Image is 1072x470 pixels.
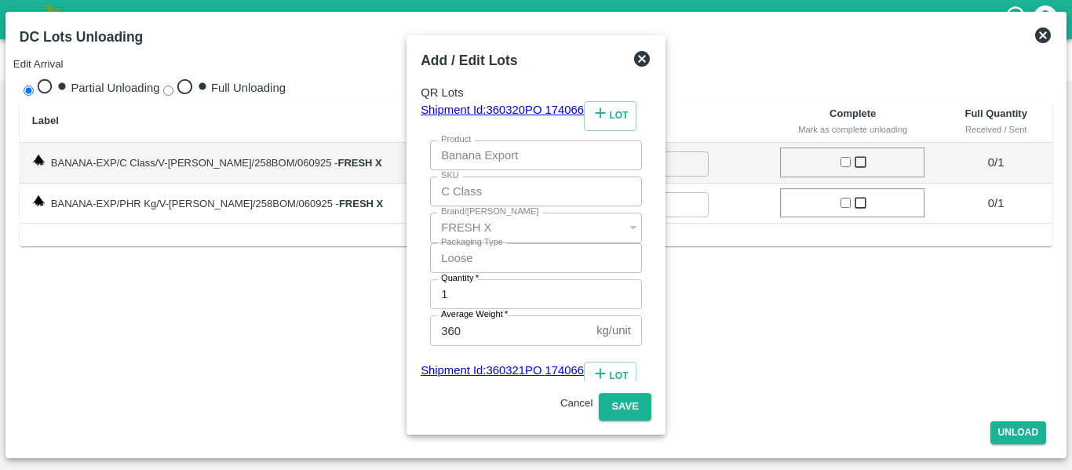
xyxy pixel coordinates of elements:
label: Packaging Type [441,236,503,249]
button: Cancel [560,397,593,409]
a: Shipment Id:360321PO 174066 [421,362,584,391]
button: Lot [584,362,636,391]
label: Average Weight [441,308,508,321]
label: SKU [441,169,459,182]
label: Product [441,133,471,146]
b: Add / Edit Lots [421,53,517,68]
span: QR Lots [421,84,651,101]
button: Save [599,393,651,421]
a: Shipment Id:360320PO 174066 [421,101,584,130]
input: Create Brand/Marka [430,213,611,242]
button: Lot [584,101,636,130]
p: kg/unit [596,322,631,339]
label: Quantity [441,272,479,285]
label: Brand/[PERSON_NAME] [441,206,538,218]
